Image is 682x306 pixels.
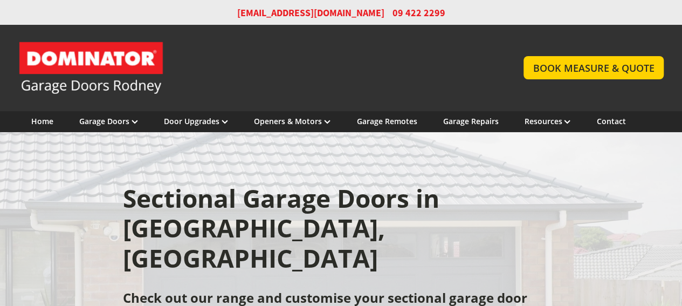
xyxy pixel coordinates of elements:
a: Garage Doors [79,116,138,126]
a: [EMAIL_ADDRESS][DOMAIN_NAME] [237,6,384,19]
a: Contact [596,116,625,126]
a: Door Upgrades [164,116,228,126]
a: Openers & Motors [254,116,330,126]
a: Garage Door and Secure Access Solutions homepage [18,41,502,95]
span: 09 422 2299 [392,6,445,19]
a: Resources [524,116,570,126]
a: Garage Remotes [356,116,417,126]
a: BOOK MEASURE & QUOTE [523,56,663,79]
a: Home [31,116,53,126]
h1: Sectional Garage Doors in [GEOGRAPHIC_DATA], [GEOGRAPHIC_DATA] [123,183,560,273]
a: Garage Repairs [443,116,498,126]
